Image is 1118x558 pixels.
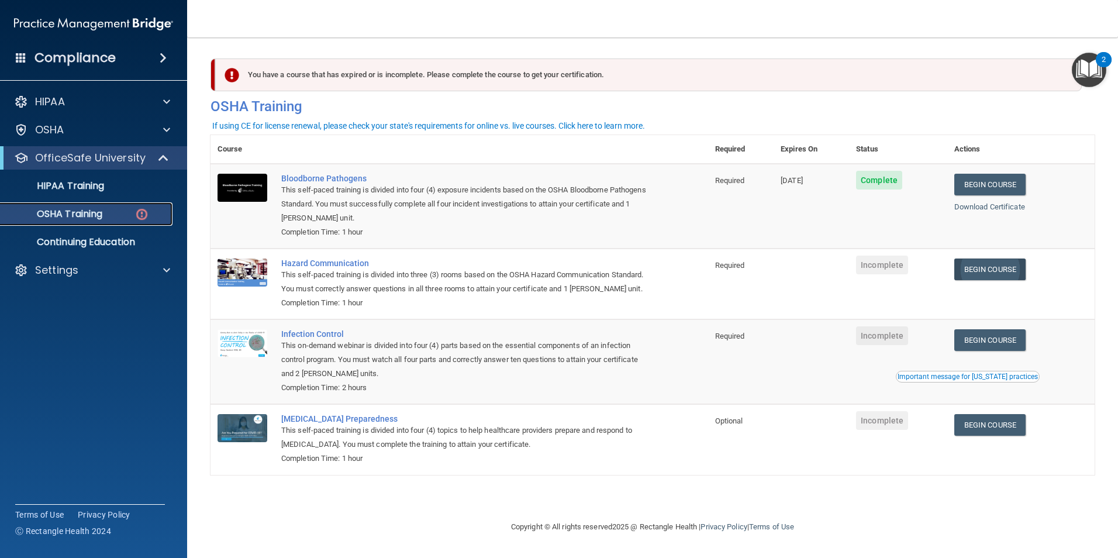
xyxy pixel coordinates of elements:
div: Completion Time: 1 hour [281,225,650,239]
a: [MEDICAL_DATA] Preparedness [281,414,650,423]
div: 2 [1102,60,1106,75]
a: Bloodborne Pathogens [281,174,650,183]
span: Incomplete [856,326,908,345]
span: Ⓒ Rectangle Health 2024 [15,525,111,537]
div: Important message for [US_STATE] practices [898,373,1038,380]
img: PMB logo [14,12,173,36]
button: Read this if you are a dental practitioner in the state of CA [896,371,1040,383]
iframe: Drift Widget Chat Controller [916,475,1104,522]
span: Required [715,332,745,340]
a: Settings [14,263,170,277]
div: This self-paced training is divided into four (4) topics to help healthcare providers prepare and... [281,423,650,452]
div: You have a course that has expired or is incomplete. Please complete the course to get your certi... [215,58,1082,91]
a: Privacy Policy [78,509,130,521]
span: Incomplete [856,256,908,274]
span: Required [715,261,745,270]
th: Expires On [774,135,849,164]
th: Actions [947,135,1095,164]
p: OSHA [35,123,64,137]
img: danger-circle.6113f641.png [134,207,149,222]
a: Download Certificate [954,202,1025,211]
p: OfficeSafe University [35,151,146,165]
a: OfficeSafe University [14,151,170,165]
span: Incomplete [856,411,908,430]
h4: Compliance [34,50,116,66]
div: If using CE for license renewal, please check your state's requirements for online vs. live cours... [212,122,645,130]
th: Course [211,135,274,164]
span: Optional [715,416,743,425]
button: Open Resource Center, 2 new notifications [1072,53,1106,87]
span: [DATE] [781,176,803,185]
p: OSHA Training [8,208,102,220]
button: If using CE for license renewal, please check your state's requirements for online vs. live cours... [211,120,647,132]
a: OSHA [14,123,170,137]
a: Terms of Use [15,509,64,521]
a: Privacy Policy [701,522,747,531]
p: HIPAA Training [8,180,104,192]
th: Status [849,135,947,164]
a: Begin Course [954,414,1026,436]
p: HIPAA [35,95,65,109]
th: Required [708,135,774,164]
a: Begin Course [954,259,1026,280]
a: Hazard Communication [281,259,650,268]
a: Begin Course [954,174,1026,195]
div: Completion Time: 2 hours [281,381,650,395]
h4: OSHA Training [211,98,1095,115]
div: Completion Time: 1 hour [281,452,650,466]
div: Completion Time: 1 hour [281,296,650,310]
div: This on-demand webinar is divided into four (4) parts based on the essential components of an inf... [281,339,650,381]
div: This self-paced training is divided into four (4) exposure incidents based on the OSHA Bloodborne... [281,183,650,225]
a: Infection Control [281,329,650,339]
div: Copyright © All rights reserved 2025 @ Rectangle Health | | [439,508,866,546]
a: HIPAA [14,95,170,109]
span: Required [715,176,745,185]
img: exclamation-circle-solid-danger.72ef9ffc.png [225,68,239,82]
span: Complete [856,171,902,190]
p: Settings [35,263,78,277]
p: Continuing Education [8,236,167,248]
a: Terms of Use [749,522,794,531]
div: This self-paced training is divided into three (3) rooms based on the OSHA Hazard Communication S... [281,268,650,296]
a: Begin Course [954,329,1026,351]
